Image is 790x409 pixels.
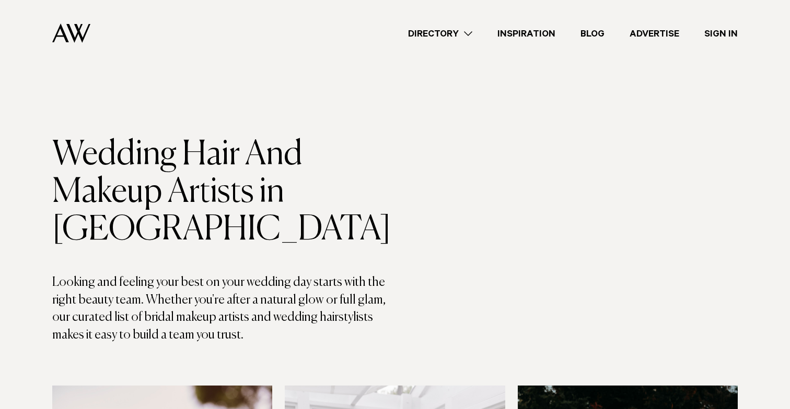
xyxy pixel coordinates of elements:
[396,27,485,41] a: Directory
[52,136,395,249] h1: Wedding Hair And Makeup Artists in [GEOGRAPHIC_DATA]
[568,27,617,41] a: Blog
[485,27,568,41] a: Inspiration
[617,27,692,41] a: Advertise
[692,27,750,41] a: Sign In
[52,274,395,344] p: Looking and feeling your best on your wedding day starts with the right beauty team. Whether you'...
[52,23,90,43] img: Auckland Weddings Logo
